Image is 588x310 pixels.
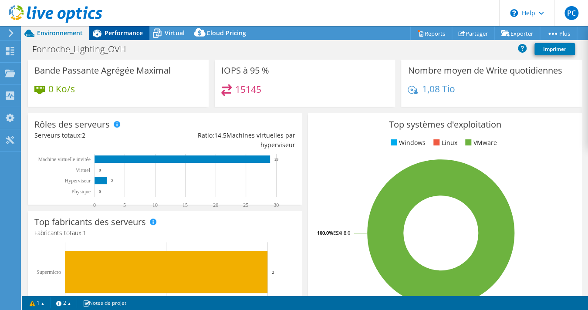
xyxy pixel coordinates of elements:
[274,157,279,162] text: 29
[38,156,91,162] tspan: Machine virtuelle invitée
[510,9,518,17] svg: \n
[93,202,96,208] text: 0
[24,297,51,308] a: 1
[48,84,75,94] h4: 0 Ko/s
[34,66,171,75] h3: Bande Passante Agrégée Maximal
[182,202,188,208] text: 15
[99,189,101,194] text: 0
[540,27,577,40] a: Plus
[83,229,86,237] span: 1
[34,228,295,238] h4: Fabricants totaux:
[389,138,426,148] li: Windows
[243,202,248,208] text: 25
[165,131,295,150] div: Ratio: Machines virtuelles par hyperviseur
[206,29,246,37] span: Cloud Pricing
[28,44,139,54] h1: Fonroche_Lighting_OVH
[34,217,146,227] h3: Top fabricants des serveurs
[76,167,91,173] text: Virtuel
[34,131,165,140] div: Serveurs totaux:
[214,131,226,139] span: 14.5
[71,189,91,195] text: Physique
[534,43,575,55] a: Imprimer
[77,297,132,308] a: Notes de projet
[317,229,333,236] tspan: 100.0%
[564,6,578,20] span: PC
[221,66,269,75] h3: IOPS à 95 %
[422,84,455,94] h4: 1,08 Tio
[34,120,110,129] h3: Rôles des serveurs
[463,138,497,148] li: VMware
[111,179,113,183] text: 2
[408,66,562,75] h3: Nombre moyen de Write quotidiennes
[65,178,91,184] text: Hyperviseur
[99,168,101,172] text: 0
[165,29,185,37] span: Virtual
[123,202,126,208] text: 5
[50,297,77,308] a: 2
[82,131,85,139] span: 2
[152,202,158,208] text: 10
[235,84,261,94] h4: 15145
[333,229,350,236] tspan: ESXi 8.0
[105,29,143,37] span: Performance
[213,202,218,208] text: 20
[272,270,274,275] text: 2
[274,202,279,208] text: 30
[37,269,61,275] text: Supermicro
[452,27,495,40] a: Partager
[431,138,457,148] li: Linux
[314,120,575,129] h3: Top systèmes d'exploitation
[37,29,83,37] span: Environnement
[494,27,540,40] a: Exporter
[410,27,452,40] a: Reports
